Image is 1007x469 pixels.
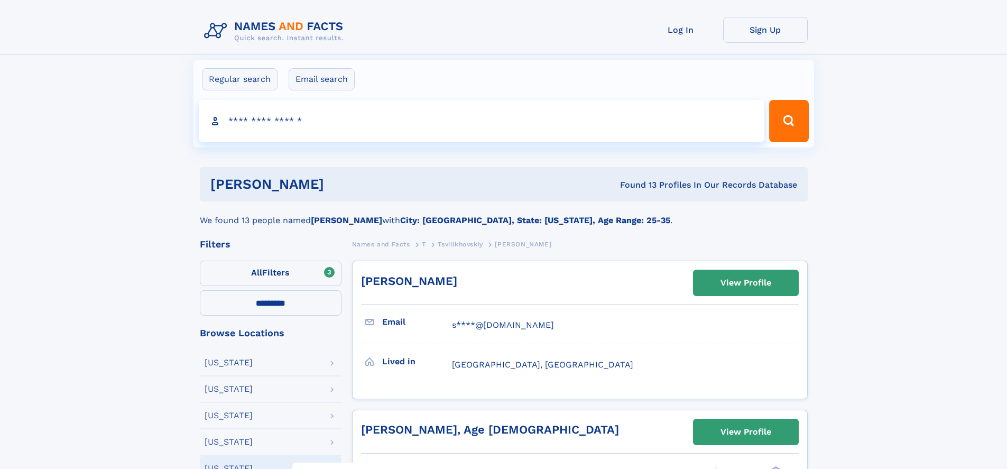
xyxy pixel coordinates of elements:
button: Search Button [769,100,808,142]
a: T [422,237,426,251]
div: [US_STATE] [205,411,253,420]
label: Regular search [202,68,278,90]
img: Logo Names and Facts [200,17,352,45]
div: Browse Locations [200,328,341,338]
div: View Profile [720,271,771,295]
span: Tsvilikhovskiy [438,241,483,248]
a: View Profile [694,270,798,296]
a: [PERSON_NAME] [361,274,457,288]
h3: Email [382,313,452,331]
div: We found 13 people named with . [200,201,808,227]
input: search input [199,100,765,142]
div: Found 13 Profiles In Our Records Database [472,179,797,191]
a: View Profile [694,419,798,445]
label: Filters [200,261,341,286]
a: Log In [639,17,723,43]
span: All [251,268,262,278]
h1: [PERSON_NAME] [210,178,472,191]
div: [US_STATE] [205,438,253,446]
span: [PERSON_NAME] [495,241,551,248]
a: Tsvilikhovskiy [438,237,483,251]
div: Filters [200,240,341,249]
a: Names and Facts [352,237,410,251]
div: View Profile [720,420,771,444]
b: City: [GEOGRAPHIC_DATA], State: [US_STATE], Age Range: 25-35 [400,215,670,225]
label: Email search [289,68,355,90]
a: Sign Up [723,17,808,43]
span: T [422,241,426,248]
span: [GEOGRAPHIC_DATA], [GEOGRAPHIC_DATA] [452,360,633,370]
a: [PERSON_NAME], Age [DEMOGRAPHIC_DATA] [361,423,619,436]
b: [PERSON_NAME] [311,215,382,225]
div: [US_STATE] [205,385,253,393]
h3: Lived in [382,353,452,371]
div: [US_STATE] [205,358,253,367]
